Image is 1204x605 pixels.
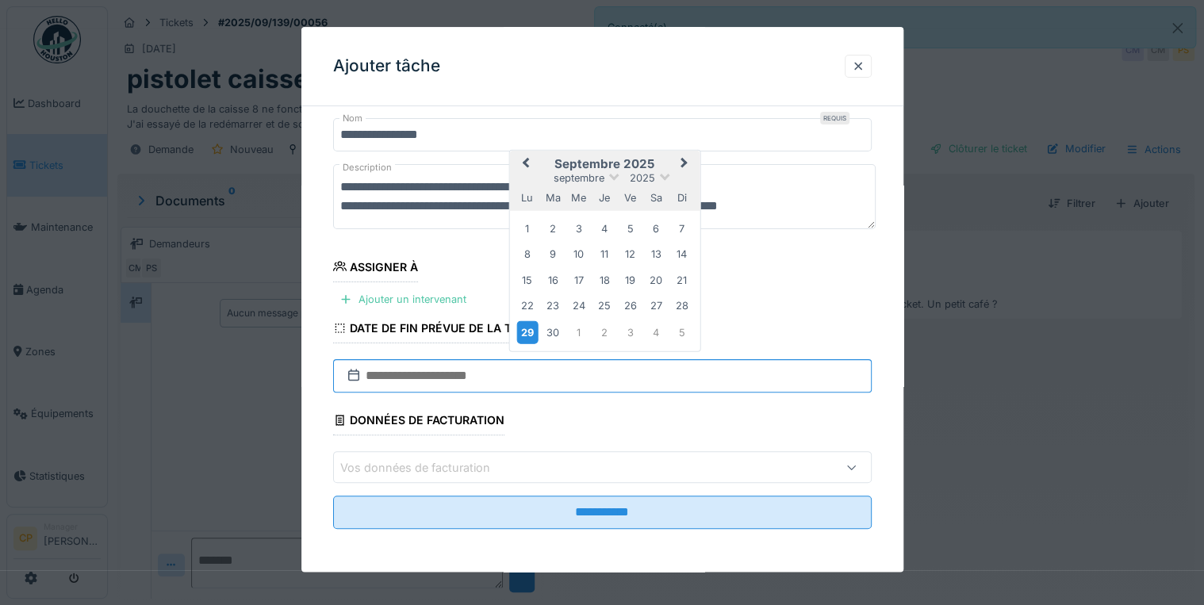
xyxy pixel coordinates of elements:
div: Choose dimanche 7 septembre 2025 [671,218,692,239]
div: Choose jeudi 18 septembre 2025 [594,270,615,291]
div: Choose lundi 22 septembre 2025 [516,295,538,316]
div: Choose vendredi 12 septembre 2025 [619,243,641,265]
div: Vos données de facturation [340,459,512,477]
div: Assigner à [333,255,419,282]
div: Choose mardi 30 septembre 2025 [543,322,564,343]
div: mardi [543,187,564,209]
div: Choose dimanche 21 septembre 2025 [671,270,692,291]
div: vendredi [619,187,641,209]
div: lundi [516,187,538,209]
div: Choose mercredi 10 septembre 2025 [568,243,589,265]
div: Choose dimanche 28 septembre 2025 [671,295,692,316]
div: mercredi [568,187,589,209]
div: Choose lundi 8 septembre 2025 [516,243,538,265]
div: Choose mercredi 1 octobre 2025 [568,322,589,343]
div: Choose jeudi 11 septembre 2025 [594,243,615,265]
div: Choose samedi 6 septembre 2025 [645,218,666,239]
label: Description [339,158,395,178]
div: Choose mardi 23 septembre 2025 [543,295,564,316]
div: Données de facturation [333,409,505,436]
div: Choose jeudi 4 septembre 2025 [594,218,615,239]
div: Month septembre, 2025 [514,216,694,346]
span: 2025 [630,172,655,184]
div: Choose vendredi 19 septembre 2025 [619,270,641,291]
div: Choose jeudi 2 octobre 2025 [594,322,615,343]
div: jeudi [594,187,615,209]
button: Next Month [673,152,698,178]
label: Nom [339,112,366,125]
div: Choose dimanche 5 octobre 2025 [671,322,692,343]
button: Previous Month [511,152,536,178]
div: Choose vendredi 3 octobre 2025 [619,322,641,343]
div: Choose mardi 16 septembre 2025 [543,270,564,291]
div: dimanche [671,187,692,209]
span: septembre [554,172,604,184]
h3: Ajouter tâche [333,56,440,76]
div: samedi [645,187,666,209]
div: Choose samedi 4 octobre 2025 [645,322,666,343]
div: Choose jeudi 25 septembre 2025 [594,295,615,316]
div: Choose mercredi 17 septembre 2025 [568,270,589,291]
div: Choose samedi 13 septembre 2025 [645,243,666,265]
div: Choose lundi 29 septembre 2025 [516,321,538,344]
div: Choose samedi 20 septembre 2025 [645,270,666,291]
div: Requis [820,112,849,124]
div: Choose vendredi 26 septembre 2025 [619,295,641,316]
div: Choose samedi 27 septembre 2025 [645,295,666,316]
div: Choose mercredi 24 septembre 2025 [568,295,589,316]
div: Choose mardi 9 septembre 2025 [543,243,564,265]
div: Choose mardi 2 septembre 2025 [543,218,564,239]
div: Date de fin prévue de la tâche [333,316,543,343]
div: Ajouter un intervenant [333,289,473,310]
div: Choose mercredi 3 septembre 2025 [568,218,589,239]
div: Choose lundi 15 septembre 2025 [516,270,538,291]
div: Choose dimanche 14 septembre 2025 [671,243,692,265]
div: Choose lundi 1 septembre 2025 [516,218,538,239]
div: Choose vendredi 5 septembre 2025 [619,218,641,239]
h2: septembre 2025 [509,157,700,171]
